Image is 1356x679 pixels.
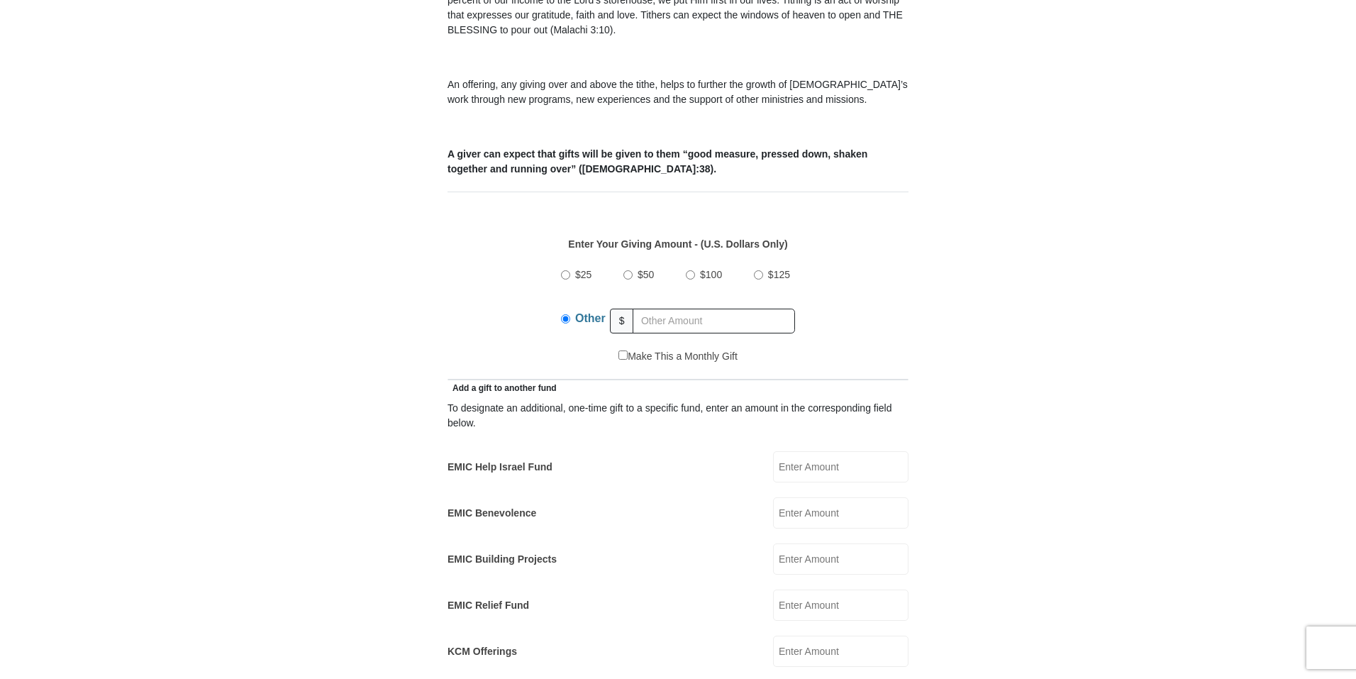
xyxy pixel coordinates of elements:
[633,309,795,333] input: Other Amount
[448,506,536,521] label: EMIC Benevolence
[773,451,908,482] input: Enter Amount
[700,269,722,280] span: $100
[448,460,552,475] label: EMIC Help Israel Fund
[773,636,908,667] input: Enter Amount
[448,401,908,431] div: To designate an additional, one-time gift to a specific fund, enter an amount in the correspondin...
[618,349,738,364] label: Make This a Monthly Gift
[448,148,867,175] b: A giver can expect that gifts will be given to them “good measure, pressed down, shaken together ...
[448,383,557,393] span: Add a gift to another fund
[618,350,628,360] input: Make This a Monthly Gift
[638,269,654,280] span: $50
[610,309,634,333] span: $
[575,312,606,324] span: Other
[568,238,787,250] strong: Enter Your Giving Amount - (U.S. Dollars Only)
[768,269,790,280] span: $125
[773,497,908,529] input: Enter Amount
[448,552,557,567] label: EMIC Building Projects
[773,590,908,621] input: Enter Amount
[448,644,517,659] label: KCM Offerings
[575,269,591,280] span: $25
[448,77,908,107] p: An offering, any giving over and above the tithe, helps to further the growth of [DEMOGRAPHIC_DAT...
[448,598,529,613] label: EMIC Relief Fund
[773,543,908,575] input: Enter Amount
